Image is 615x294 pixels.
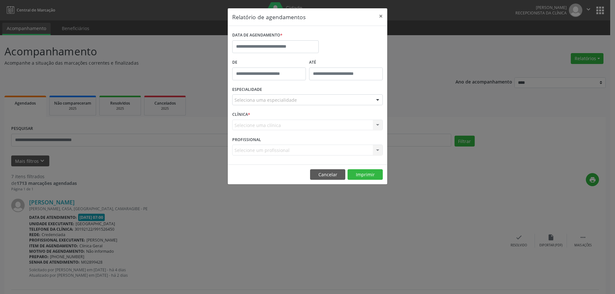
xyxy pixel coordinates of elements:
label: DATA DE AGENDAMENTO [232,30,283,40]
button: Imprimir [348,169,383,180]
label: ATÉ [309,58,383,68]
label: De [232,58,306,68]
label: CLÍNICA [232,110,250,120]
span: Seleciona uma especialidade [234,97,297,103]
h5: Relatório de agendamentos [232,13,306,21]
button: Cancelar [310,169,345,180]
label: PROFISSIONAL [232,135,261,145]
label: ESPECIALIDADE [232,85,262,95]
button: Close [374,8,387,24]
